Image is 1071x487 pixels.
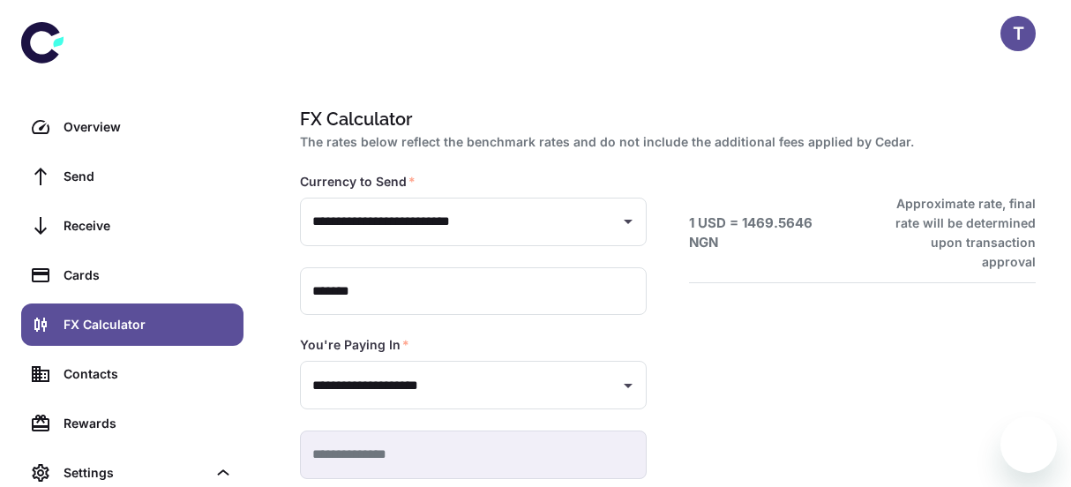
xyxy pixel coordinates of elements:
[300,106,1029,132] h1: FX Calculator
[21,353,243,395] a: Contacts
[64,414,233,433] div: Rewards
[64,315,233,334] div: FX Calculator
[300,173,416,191] label: Currency to Send
[64,463,206,483] div: Settings
[64,266,233,285] div: Cards
[616,209,640,234] button: Open
[300,336,409,354] label: You're Paying In
[21,106,243,148] a: Overview
[1000,416,1057,473] iframe: Button to launch messaging window
[64,216,233,236] div: Receive
[1000,16,1036,51] button: T
[21,205,243,247] a: Receive
[689,214,845,253] h6: 1 USD = 1469.5646 NGN
[64,364,233,384] div: Contacts
[616,373,640,398] button: Open
[21,303,243,346] a: FX Calculator
[21,254,243,296] a: Cards
[21,402,243,445] a: Rewards
[21,155,243,198] a: Send
[64,167,233,186] div: Send
[880,194,1036,272] h6: Approximate rate, final rate will be determined upon transaction approval
[64,117,233,137] div: Overview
